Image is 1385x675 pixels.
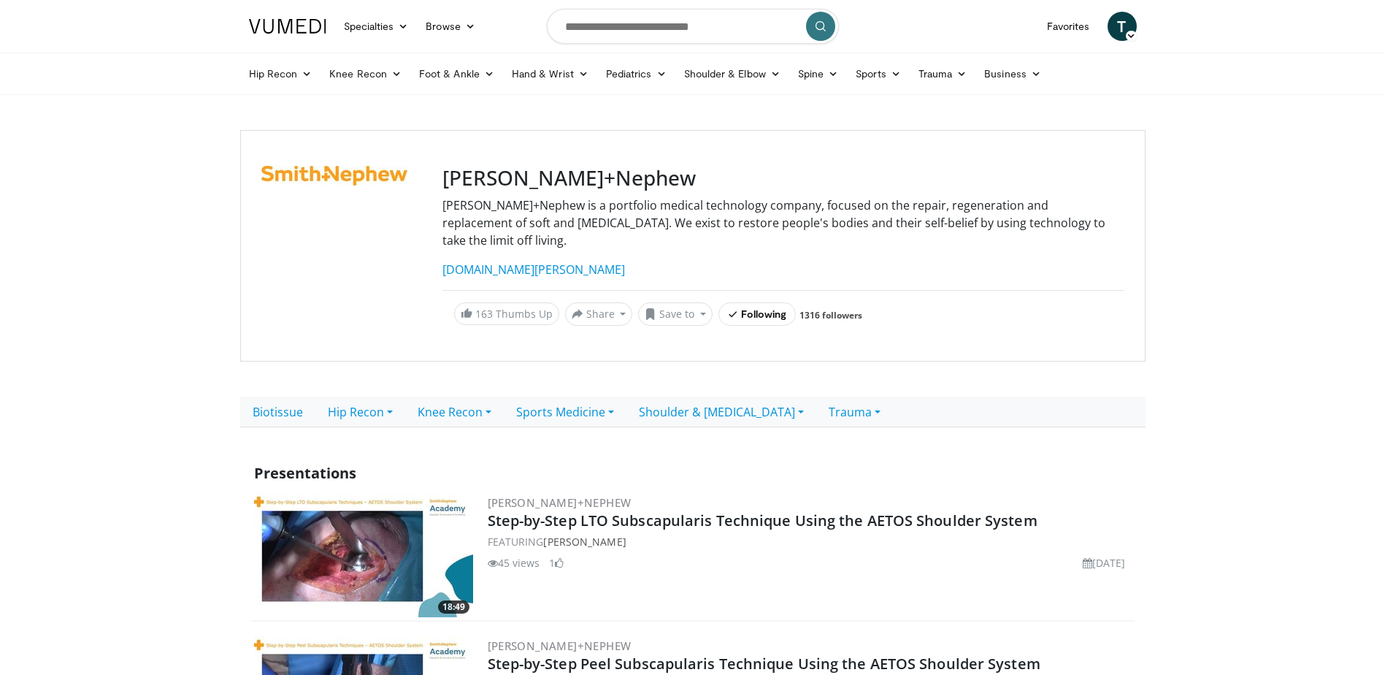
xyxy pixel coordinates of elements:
a: Hip Recon [240,59,321,88]
a: [PERSON_NAME]+Nephew [488,638,632,653]
a: Trauma [910,59,976,88]
button: Share [565,302,633,326]
a: Shoulder & [MEDICAL_DATA] [626,397,816,427]
a: Foot & Ankle [410,59,503,88]
a: Step-by-Step LTO Subscapularis Technique Using the AETOS Shoulder System [488,511,1037,530]
a: 163 Thumbs Up [454,302,559,325]
a: [PERSON_NAME] [543,535,626,549]
div: FEATURING [488,534,1132,549]
a: Knee Recon [405,397,504,427]
p: [PERSON_NAME]+Nephew is a portfolio medical technology company, focused on the repair, regenerati... [442,197,1124,249]
a: Trauma [816,397,893,427]
li: [DATE] [1083,555,1126,571]
a: Favorites [1038,12,1099,41]
img: VuMedi Logo [249,19,326,34]
span: 163 [475,307,493,321]
a: 18:49 [254,493,473,617]
a: Sports Medicine [504,397,626,427]
span: Presentations [254,463,356,483]
a: Knee Recon [321,59,410,88]
a: Pediatrics [597,59,675,88]
input: Search topics, interventions [547,9,839,44]
a: Biotissue [240,397,315,427]
button: Save to [638,302,713,326]
li: 1 [549,555,564,571]
a: Hip Recon [315,397,405,427]
a: Spine [789,59,847,88]
a: [PERSON_NAME]+Nephew [488,495,632,510]
a: Browse [417,12,484,41]
li: 45 views [488,555,540,571]
span: 18:49 [438,600,469,614]
a: T [1108,12,1137,41]
img: 5fb50d2e-094e-471e-87f5-37e6246062e2.300x170_q85_crop-smart_upscale.jpg [254,493,473,617]
a: Business [975,59,1050,88]
a: Specialties [335,12,418,41]
a: Step-by-Step Peel Subscapularis Technique Using the AETOS Shoulder System [488,654,1040,674]
a: Shoulder & Elbow [675,59,789,88]
a: 1316 followers [799,309,862,321]
a: Sports [847,59,910,88]
a: Hand & Wrist [503,59,597,88]
a: [DOMAIN_NAME][PERSON_NAME] [442,262,625,278]
button: Following [718,302,797,326]
h3: [PERSON_NAME]+Nephew [442,166,1124,191]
